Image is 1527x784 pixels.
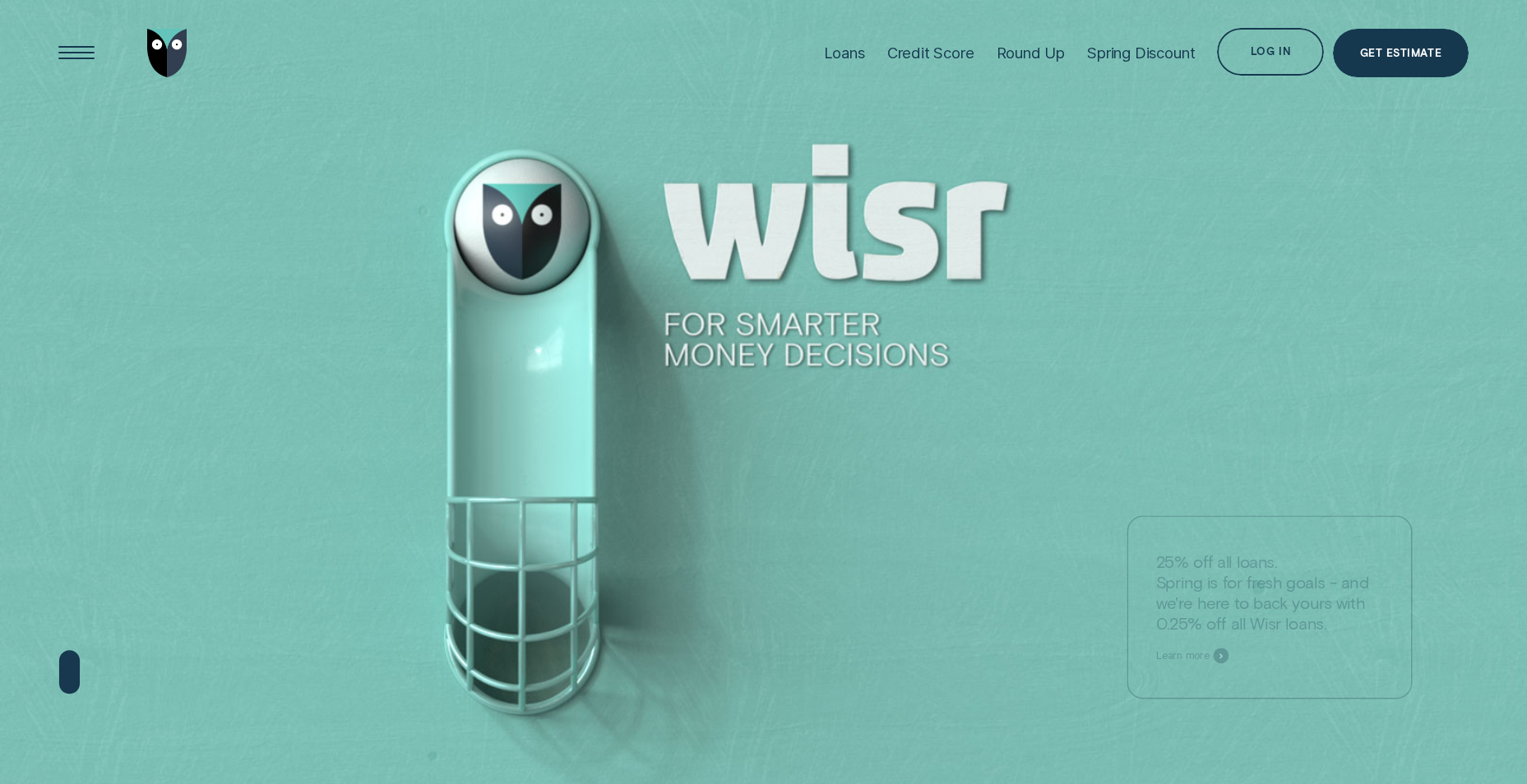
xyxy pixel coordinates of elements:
a: Get Estimate [1333,29,1468,76]
button: Open Menu [53,29,100,76]
img: Wisr [147,29,187,76]
span: Learn more [1156,649,1210,662]
div: Loans [824,44,865,62]
div: Credit Score [887,44,974,62]
a: 25% off all loans.Spring is for fresh goals - and we're here to back yours with 0.25% off all Wis... [1127,516,1413,699]
div: Spring Discount [1087,44,1195,62]
button: Log in [1217,28,1324,76]
p: 25% off all loans. Spring is for fresh goals - and we're here to back yours with 0.25% off all Wi... [1156,551,1384,634]
div: Round Up [997,44,1066,62]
